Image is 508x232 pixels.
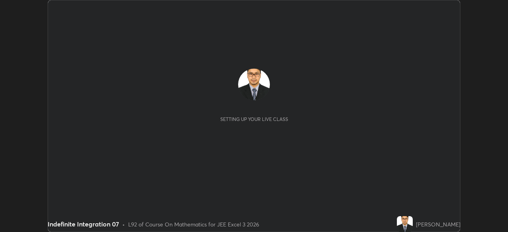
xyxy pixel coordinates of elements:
[416,220,460,228] div: [PERSON_NAME]
[122,220,125,228] div: •
[48,219,119,229] div: Indefinite Integration 07
[220,116,288,122] div: Setting up your live class
[128,220,259,228] div: L92 of Course On Mathematics for JEE Excel 3 2026
[238,69,270,100] img: 2745fe793a46406aaf557eabbaf1f1be.jpg
[397,216,413,232] img: 2745fe793a46406aaf557eabbaf1f1be.jpg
